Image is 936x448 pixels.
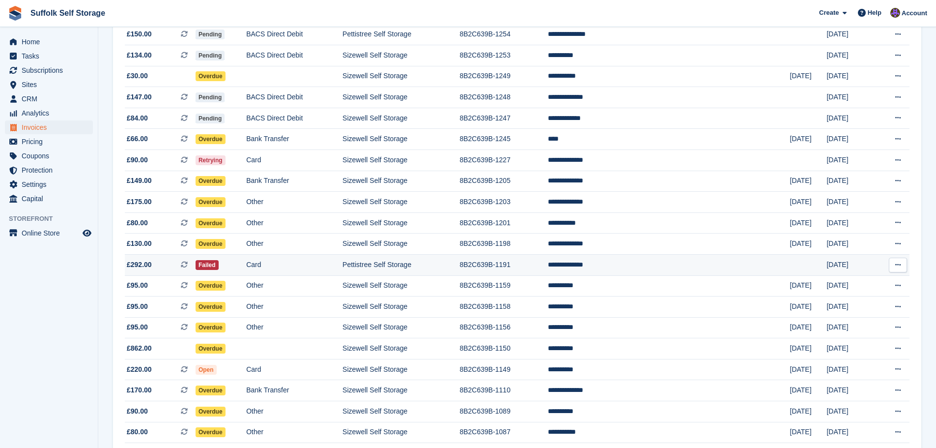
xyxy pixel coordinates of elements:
span: Open [196,365,217,375]
span: Overdue [196,427,226,437]
td: [DATE] [790,234,827,255]
td: [DATE] [826,254,874,275]
span: £147.00 [127,92,152,102]
td: [DATE] [826,45,874,66]
td: Sizewell Self Storage [342,171,459,192]
td: [DATE] [790,359,827,380]
span: Overdue [196,239,226,249]
td: Other [246,275,342,297]
span: £66.00 [127,134,148,144]
td: Sizewell Self Storage [342,45,459,66]
td: Bank Transfer [246,380,342,401]
td: 8B2C639B-1110 [459,380,547,401]
td: [DATE] [826,87,874,108]
a: menu [5,135,93,149]
span: Overdue [196,197,226,207]
a: menu [5,178,93,191]
td: 8B2C639B-1149 [459,359,547,380]
span: Storefront [9,214,98,224]
td: 8B2C639B-1201 [459,212,547,234]
td: [DATE] [826,380,874,401]
span: Pending [196,114,225,123]
td: 8B2C639B-1191 [459,254,547,275]
td: [DATE] [790,380,827,401]
span: Retrying [196,155,226,165]
td: Card [246,254,342,275]
td: 8B2C639B-1156 [459,317,547,338]
td: Sizewell Self Storage [342,359,459,380]
td: Sizewell Self Storage [342,401,459,422]
td: [DATE] [790,129,827,150]
span: Overdue [196,71,226,81]
a: menu [5,106,93,120]
a: menu [5,63,93,77]
td: [DATE] [826,192,874,213]
span: Sites [22,78,81,91]
span: Tasks [22,49,81,63]
td: Bank Transfer [246,129,342,150]
td: [DATE] [826,149,874,171]
span: £95.00 [127,280,148,291]
span: Capital [22,192,81,206]
td: Sizewell Self Storage [342,129,459,150]
td: Other [246,212,342,234]
span: £84.00 [127,113,148,123]
td: Sizewell Self Storage [342,212,459,234]
td: [DATE] [790,212,827,234]
span: £80.00 [127,427,148,437]
td: BACS Direct Debit [246,24,342,45]
td: Bank Transfer [246,171,342,192]
span: Failed [196,260,219,270]
td: Sizewell Self Storage [342,108,459,129]
td: Other [246,297,342,318]
td: [DATE] [826,317,874,338]
span: Settings [22,178,81,191]
span: Pending [196,51,225,60]
td: [DATE] [790,401,827,422]
span: Overdue [196,176,226,186]
span: CRM [22,92,81,106]
span: £149.00 [127,176,152,186]
td: BACS Direct Debit [246,45,342,66]
td: Sizewell Self Storage [342,338,459,359]
td: BACS Direct Debit [246,108,342,129]
td: Sizewell Self Storage [342,192,459,213]
td: [DATE] [790,338,827,359]
a: menu [5,192,93,206]
span: Overdue [196,302,226,312]
td: Other [246,317,342,338]
td: 8B2C639B-1089 [459,401,547,422]
span: £30.00 [127,71,148,81]
td: Card [246,359,342,380]
td: 8B2C639B-1248 [459,87,547,108]
td: [DATE] [790,275,827,297]
a: menu [5,35,93,49]
td: Sizewell Self Storage [342,234,459,255]
span: £150.00 [127,29,152,39]
td: [DATE] [790,192,827,213]
span: £175.00 [127,197,152,207]
td: [DATE] [826,297,874,318]
td: 8B2C639B-1198 [459,234,547,255]
td: [DATE] [826,24,874,45]
span: Protection [22,163,81,177]
td: [DATE] [826,212,874,234]
span: Pending [196,92,225,102]
td: 8B2C639B-1227 [459,149,547,171]
span: Invoices [22,120,81,134]
td: Sizewell Self Storage [342,297,459,318]
img: stora-icon-8386f47178a22dfd0bd8f6a31ec36ba5ce8667c1dd55bd0f319d3a0aa187defe.svg [8,6,23,21]
span: Account [902,8,927,18]
td: 8B2C639B-1249 [459,66,547,87]
td: [DATE] [790,66,827,87]
td: Sizewell Self Storage [342,422,459,443]
a: menu [5,120,93,134]
td: Other [246,192,342,213]
a: menu [5,92,93,106]
span: Online Store [22,226,81,240]
a: menu [5,226,93,240]
td: 8B2C639B-1087 [459,422,547,443]
img: Emma [890,8,900,18]
td: Card [246,149,342,171]
span: £90.00 [127,406,148,417]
